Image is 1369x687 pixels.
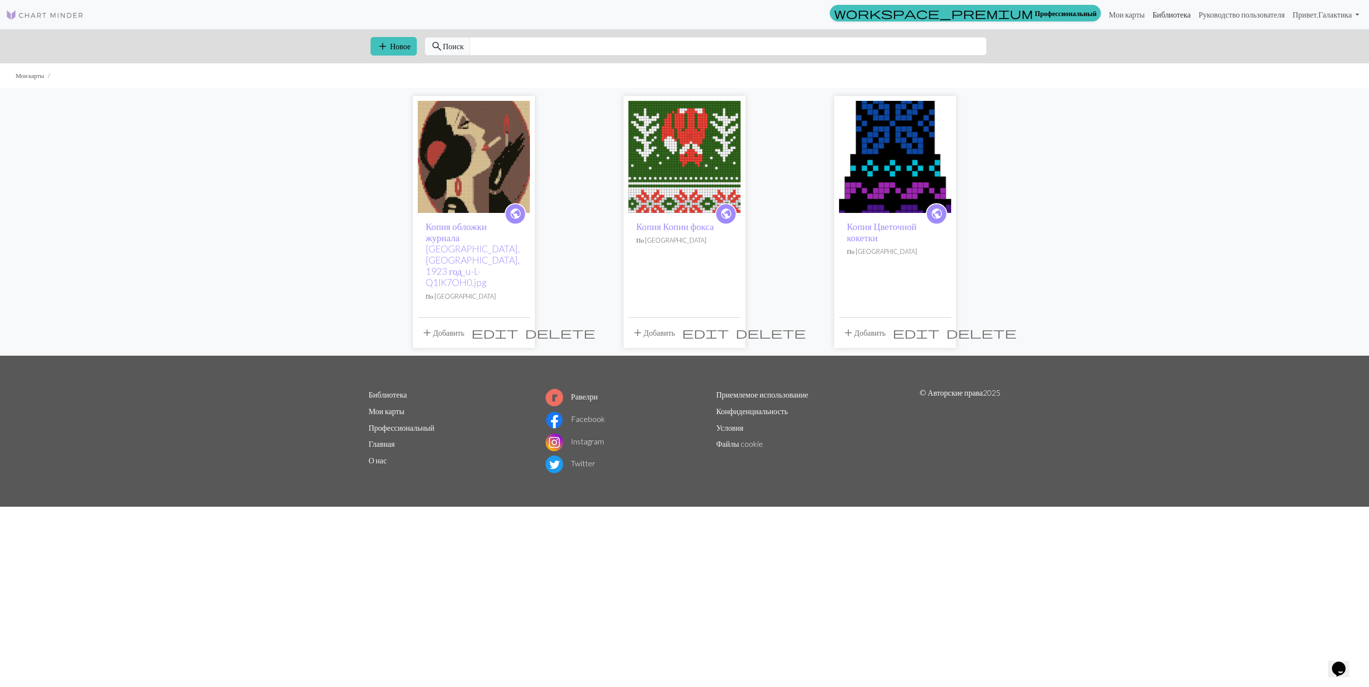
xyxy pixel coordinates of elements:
[847,247,943,256] p: По [GEOGRAPHIC_DATA]
[632,326,644,340] span: add
[6,9,84,21] img: Логотип
[1149,5,1195,24] a: Библиотека
[1105,5,1149,24] a: Мои карты
[431,39,443,53] span: search
[509,206,522,221] span: public
[946,326,1017,340] span: delete
[926,203,947,225] a: public
[509,204,522,224] i: public
[546,434,563,451] img: Логотип Instagram
[546,458,595,468] a: Twitter
[830,5,1101,21] a: Профессиональный
[505,203,526,225] a: public
[839,151,951,160] a: Цветочная Коромысло
[716,423,743,432] a: Условия
[369,423,434,432] a: Профессиональный
[682,327,729,339] i: Edit
[628,324,679,342] button: Добавить
[889,324,943,342] button: Edit
[546,411,563,429] img: Логотип Facebook
[839,101,951,213] img: Цветочная Коромысло
[628,101,741,213] img: лиса
[1194,5,1289,24] a: Руководство пользователя
[943,324,1020,342] button: Удалить
[716,406,788,416] a: Конфиденциальность
[468,324,522,342] button: Edit
[443,40,464,52] span: Поиск
[16,71,44,80] li: Мои карты
[628,151,741,160] a: лиса
[371,37,417,56] button: Новое
[369,390,407,399] a: Библиотека
[377,39,389,53] span: add
[842,326,854,340] span: add
[893,326,939,340] span: edit
[1289,5,1363,24] a: Привет,Галактика
[732,324,809,342] button: Удалить
[369,439,395,448] a: Главная
[418,324,468,342] button: Добавить
[931,204,943,224] i: public
[716,390,808,399] a: Приемлемое использование
[369,456,387,465] a: О нас
[720,206,732,221] span: public
[546,392,598,401] a: Равелри
[546,414,605,423] a: Facebook
[418,101,530,213] img: Обложка журнала Nuevo Mundo, Испания, 1923 год_u-L-Q1IK7OH0.jpg
[546,389,563,406] img: Логотип Ravelry
[522,324,599,342] button: Удалить
[636,236,733,245] p: По [GEOGRAPHIC_DATA]
[546,456,563,473] img: Логотип Twitter
[715,203,737,225] a: public
[716,439,763,448] a: Файлы cookie
[1328,648,1359,677] iframe: виджет чата
[471,326,518,340] span: edit
[720,204,732,224] i: public
[919,387,1000,476] p: © Авторские права 2025
[418,151,530,160] a: Обложка журнала Nuevo Mundo, Испания, 1923 год_u-L-Q1IK7OH0.jpg
[679,324,732,342] button: Edit
[847,221,917,243] a: Копия Цветочной кокетки
[736,326,806,340] span: delete
[834,6,1033,20] span: workspace_premium
[525,326,595,340] span: delete
[636,221,714,232] a: Копия Копии фокса
[426,221,520,288] a: Копия обложки журнала [GEOGRAPHIC_DATA], [GEOGRAPHIC_DATA], 1923 год_u-L-Q1IK7OH0.jpg
[471,327,518,339] i: Edit
[893,327,939,339] i: Edit
[931,206,943,221] span: public
[426,292,522,301] p: По [GEOGRAPHIC_DATA]
[682,326,729,340] span: edit
[369,406,405,416] a: Мои карты
[546,437,604,446] a: Instagram
[839,324,889,342] button: Добавить
[421,326,433,340] span: add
